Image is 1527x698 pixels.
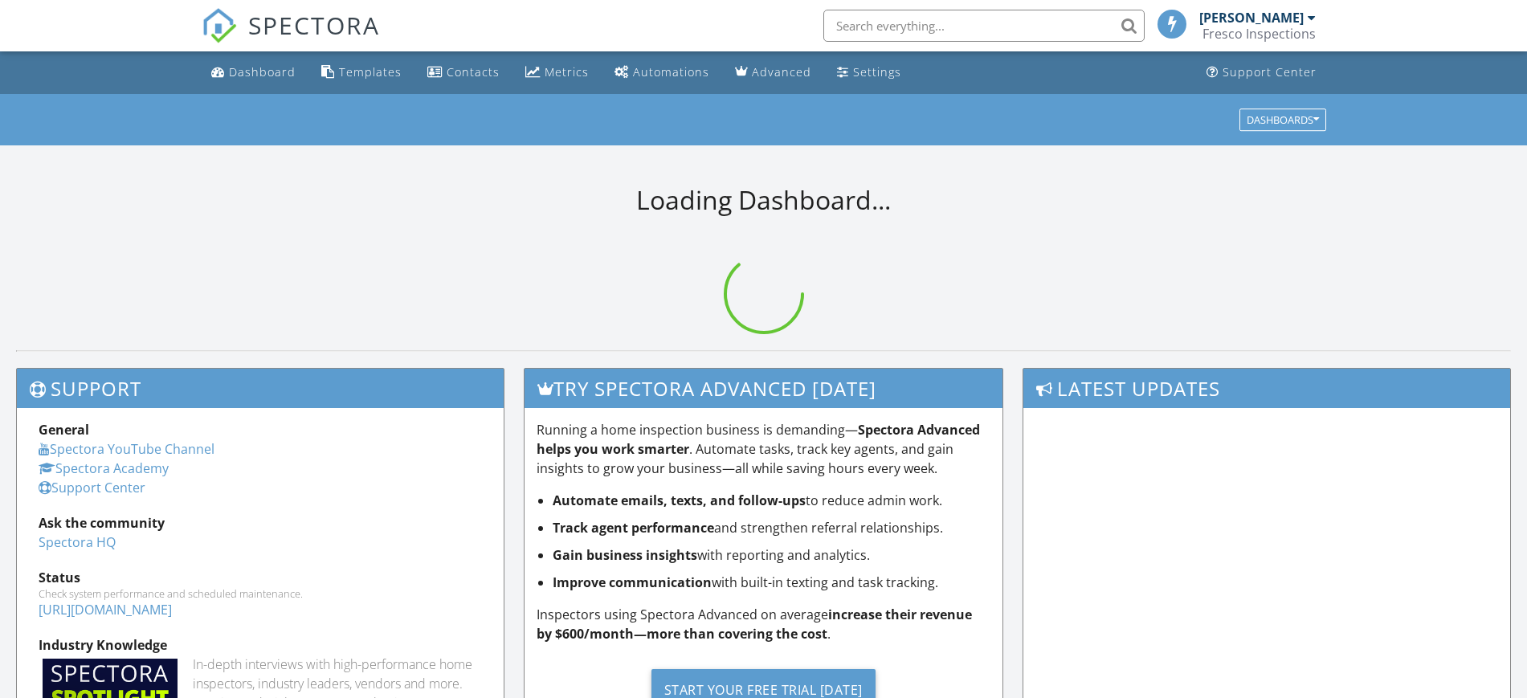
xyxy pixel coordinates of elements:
[39,513,482,533] div: Ask the community
[447,64,500,80] div: Contacts
[205,58,302,88] a: Dashboard
[39,601,172,618] a: [URL][DOMAIN_NAME]
[1202,26,1316,42] div: Fresco Inspections
[315,58,408,88] a: Templates
[553,546,697,564] strong: Gain business insights
[202,8,237,43] img: The Best Home Inspection Software - Spectora
[1199,10,1304,26] div: [PERSON_NAME]
[519,58,595,88] a: Metrics
[537,420,990,478] p: Running a home inspection business is demanding— . Automate tasks, track key agents, and gain ins...
[853,64,901,80] div: Settings
[553,491,990,510] li: to reduce admin work.
[537,421,980,458] strong: Spectora Advanced helps you work smarter
[202,22,380,55] a: SPECTORA
[823,10,1145,42] input: Search everything...
[553,574,712,591] strong: Improve communication
[17,369,504,408] h3: Support
[1239,108,1326,131] button: Dashboards
[229,64,296,80] div: Dashboard
[39,533,116,551] a: Spectora HQ
[39,479,145,496] a: Support Center
[39,568,482,587] div: Status
[39,440,214,458] a: Spectora YouTube Channel
[608,58,716,88] a: Automations (Basic)
[633,64,709,80] div: Automations
[537,606,972,643] strong: increase their revenue by $600/month—more than covering the cost
[525,369,1002,408] h3: Try spectora advanced [DATE]
[537,605,990,643] p: Inspectors using Spectora Advanced on average .
[39,459,169,477] a: Spectora Academy
[39,587,482,600] div: Check system performance and scheduled maintenance.
[553,573,990,592] li: with built-in texting and task tracking.
[553,545,990,565] li: with reporting and analytics.
[1200,58,1323,88] a: Support Center
[553,518,990,537] li: and strengthen referral relationships.
[831,58,908,88] a: Settings
[1223,64,1317,80] div: Support Center
[553,492,806,509] strong: Automate emails, texts, and follow-ups
[752,64,811,80] div: Advanced
[553,519,714,537] strong: Track agent performance
[421,58,506,88] a: Contacts
[339,64,402,80] div: Templates
[39,635,482,655] div: Industry Knowledge
[1247,114,1319,125] div: Dashboards
[39,421,89,439] strong: General
[545,64,589,80] div: Metrics
[729,58,818,88] a: Advanced
[248,8,380,42] span: SPECTORA
[1023,369,1510,408] h3: Latest Updates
